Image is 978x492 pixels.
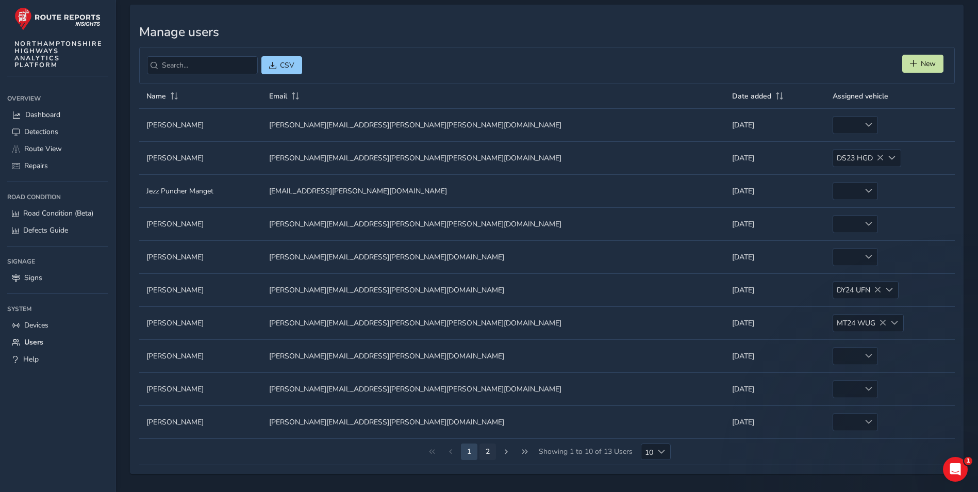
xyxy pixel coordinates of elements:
button: CSV [261,56,302,74]
button: Last Page [517,444,533,460]
td: [DATE] [725,306,825,339]
td: Jezz Puncher Manget [139,174,262,207]
td: [PERSON_NAME] [139,108,262,141]
span: Email [269,91,287,101]
span: Help [23,354,39,364]
h3: Manage users [139,25,955,40]
span: NORTHAMPTONSHIRE HIGHWAYS ANALYTICS PLATFORM [14,40,103,69]
img: rr logo [14,7,101,30]
td: [DATE] [725,108,825,141]
div: Overview [7,91,108,106]
a: Users [7,334,108,351]
td: [PERSON_NAME] [139,372,262,405]
span: Devices [24,320,48,330]
a: Defects Guide [7,222,108,239]
a: Signs [7,269,108,286]
td: [PERSON_NAME][EMAIL_ADDRESS][PERSON_NAME][DOMAIN_NAME] [262,273,725,306]
span: Dashboard [25,110,60,120]
a: Devices [7,317,108,334]
td: [EMAIL_ADDRESS][PERSON_NAME][DOMAIN_NAME] [262,174,725,207]
td: [PERSON_NAME] [139,240,262,273]
td: [PERSON_NAME] [139,141,262,174]
span: MT24 WUG [833,315,886,332]
a: Detections [7,123,108,140]
td: [PERSON_NAME][EMAIL_ADDRESS][PERSON_NAME][PERSON_NAME][DOMAIN_NAME] [262,108,725,141]
a: Repairs [7,157,108,174]
a: Route View [7,140,108,157]
td: [PERSON_NAME][EMAIL_ADDRESS][PERSON_NAME][PERSON_NAME][DOMAIN_NAME] [262,141,725,174]
td: [PERSON_NAME] [139,207,262,240]
span: Road Condition (Beta) [23,208,93,218]
td: [DATE] [725,273,825,306]
td: [DATE] [725,207,825,240]
span: Date added [732,91,771,101]
span: CSV [280,60,294,70]
span: Route View [24,144,62,154]
td: [DATE] [725,174,825,207]
span: Repairs [24,161,48,171]
td: [PERSON_NAME] [139,405,262,438]
td: [PERSON_NAME][EMAIL_ADDRESS][PERSON_NAME][DOMAIN_NAME] [262,339,725,372]
span: Showing 1 to 10 of 13 Users [535,444,636,460]
td: [PERSON_NAME] [139,306,262,339]
td: [PERSON_NAME] [139,273,262,306]
td: [DATE] [725,240,825,273]
td: [DATE] [725,141,825,174]
td: [DATE] [725,372,825,405]
button: New [902,55,943,73]
a: Help [7,351,108,368]
a: Road Condition (Beta) [7,205,108,222]
td: [DATE] [725,339,825,372]
span: New [921,59,936,69]
input: Search... [147,56,258,74]
td: [PERSON_NAME][EMAIL_ADDRESS][PERSON_NAME][DOMAIN_NAME] [262,405,725,438]
td: [PERSON_NAME][EMAIL_ADDRESS][PERSON_NAME][DOMAIN_NAME] [262,240,725,273]
span: Assigned vehicle [833,91,888,101]
span: DY24 UFN [833,282,881,299]
td: [PERSON_NAME][EMAIL_ADDRESS][PERSON_NAME][PERSON_NAME][DOMAIN_NAME] [262,306,725,339]
span: 10 [641,444,653,460]
button: Page 3 [479,444,496,460]
td: [PERSON_NAME] [139,339,262,372]
div: System [7,301,108,317]
span: DS23 HGD [833,150,884,167]
td: [PERSON_NAME][EMAIL_ADDRESS][PERSON_NAME][PERSON_NAME][DOMAIN_NAME] [262,372,725,405]
a: Dashboard [7,106,108,123]
button: Next Page [498,444,515,460]
span: Users [24,337,43,347]
div: Road Condition [7,189,108,205]
span: Signs [24,273,42,283]
div: Choose [653,444,670,460]
span: Detections [24,127,58,137]
td: [PERSON_NAME][EMAIL_ADDRESS][PERSON_NAME][PERSON_NAME][DOMAIN_NAME] [262,207,725,240]
span: Defects Guide [23,225,68,235]
button: Page 2 [461,444,477,460]
span: 1 [964,457,972,465]
iframe: Intercom live chat [943,457,968,482]
div: Signage [7,254,108,269]
td: [DATE] [725,405,825,438]
span: Name [146,91,166,101]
